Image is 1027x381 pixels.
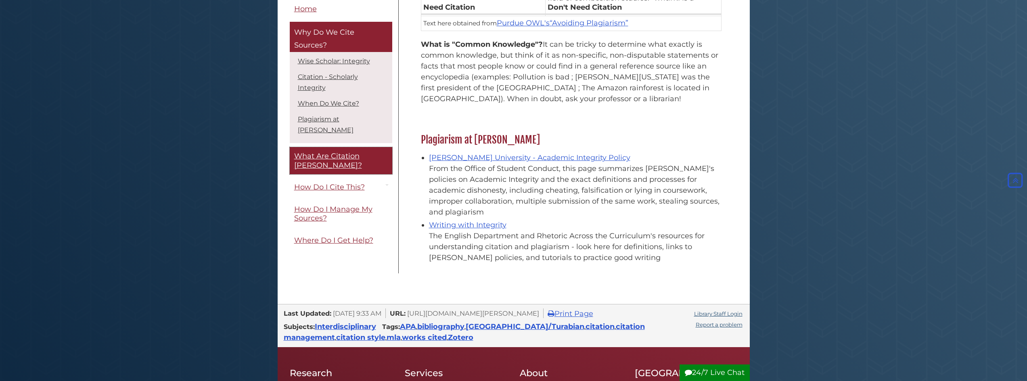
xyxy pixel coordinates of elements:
q: Avoiding Plagiarism [550,19,628,27]
a: Report a problem [696,321,743,328]
a: Print Page [548,309,593,318]
span: [DATE] 9:33 AM [333,309,381,317]
span: Subjects: [284,323,315,331]
h2: Research [290,367,393,379]
strong: What is "Common Knowledge"? [421,40,543,49]
span: What Are Citation [PERSON_NAME]? [294,152,362,170]
a: Purdue OWL'sAvoiding Plagiarism [497,19,628,27]
a: citation style [336,333,385,342]
span: Why Do We Cite Sources? [294,28,354,50]
span: , , , , , , , , [284,325,645,341]
a: Interdisciplinary [315,322,376,331]
a: Wise Scholar: Integrity [298,58,370,65]
span: How Do I Cite This? [294,183,365,192]
a: How Do I Cite This? [290,179,392,197]
a: When Do We Cite? [298,100,359,108]
a: How Do I Manage My Sources? [290,200,392,227]
h2: Plagiarism at [PERSON_NAME] [417,133,726,146]
span: URL: [390,309,406,317]
span: Home [294,4,317,13]
small: Text here obtained from [423,19,628,27]
a: citation [586,322,615,331]
i: Print Page [548,310,554,317]
h2: [GEOGRAPHIC_DATA] [635,367,738,379]
span: Last Updated: [284,309,331,317]
a: Library Staff Login [694,310,743,317]
div: From the Office of Student Conduct, this page summarizes [PERSON_NAME]'s policies on Academic Int... [429,163,722,218]
a: Zotero [448,333,473,342]
a: mla [387,333,401,342]
span: Where Do I Get Help? [294,236,373,245]
a: Back to Top [1006,176,1025,185]
button: 24/7 Live Chat [680,364,750,381]
h2: About [520,367,623,379]
a: bibliography [417,322,464,331]
a: [PERSON_NAME] University - Academic Integrity Policy [429,153,630,162]
div: The English Department and Rhetoric Across the Curriculum's resources for understanding citation ... [429,231,722,263]
h2: Services [405,367,508,379]
a: Writing with Integrity [429,221,506,229]
a: [GEOGRAPHIC_DATA]/Turabian [466,322,584,331]
a: Plagiarism at [PERSON_NAME] [298,116,353,134]
span: [URL][DOMAIN_NAME][PERSON_NAME] [407,309,539,317]
p: It can be tricky to determine what exactly is common knowledge, but think of it as non-specific, ... [421,39,722,104]
span: Tags: [382,323,400,331]
a: APA [400,322,416,331]
a: Citation - Scholarly Integrity [298,73,358,92]
a: Where Do I Get Help? [290,231,392,250]
a: Why Do We Cite Sources? [290,22,392,52]
span: How Do I Manage My Sources? [294,205,372,223]
a: What Are Citation [PERSON_NAME]? [290,148,392,175]
a: works cited [402,333,447,342]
